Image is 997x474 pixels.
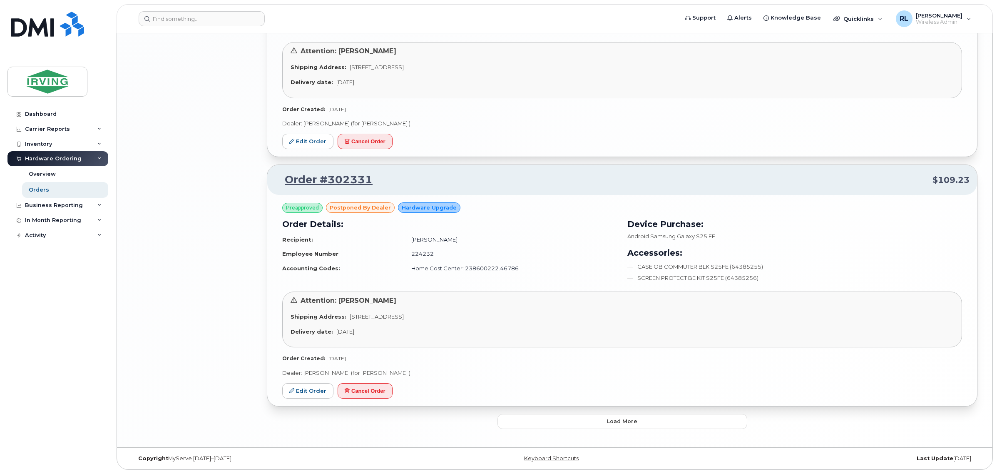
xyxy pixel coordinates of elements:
span: [DATE] [336,79,354,85]
span: Attention: [PERSON_NAME] [301,47,396,55]
td: Home Cost Center: 238600222.46786 [404,261,617,276]
a: Keyboard Shortcuts [524,455,579,462]
span: [DATE] [328,355,346,362]
h3: Device Purchase: [627,218,962,230]
strong: Delivery date: [291,328,333,335]
strong: Employee Number [282,250,338,257]
p: Dealer: [PERSON_NAME] (for [PERSON_NAME] ) [282,120,962,127]
span: [DATE] [336,328,354,335]
button: Cancel Order [338,383,393,399]
span: Attention: [PERSON_NAME] [301,297,396,304]
strong: Copyright [138,455,168,462]
a: Knowledge Base [758,10,827,26]
td: [PERSON_NAME] [404,232,617,247]
span: Android Samsung Galaxy S25 FE [627,233,715,239]
a: Support [679,10,721,26]
a: Edit Order [282,383,333,399]
h3: Order Details: [282,218,617,230]
a: Order #302331 [275,172,373,187]
span: Load more [607,417,637,425]
div: MyServe [DATE]–[DATE] [132,455,414,462]
strong: Delivery date: [291,79,333,85]
strong: Shipping Address: [291,313,346,320]
span: [DATE] [328,106,346,112]
span: postponed by Dealer [330,204,391,212]
div: [DATE] [696,455,977,462]
div: Renelle LeBlanc [890,10,977,27]
strong: Shipping Address: [291,64,346,70]
strong: Order Created: [282,355,325,362]
a: Edit Order [282,134,333,149]
button: Load more [497,414,747,429]
span: [PERSON_NAME] [916,12,962,19]
span: [STREET_ADDRESS] [350,313,404,320]
span: Quicklinks [843,15,874,22]
li: SCREEN PROTECT BE KIT S25FE (64385256) [627,274,962,282]
li: CASE OB COMMUTER BLK S25FE (64385255) [627,263,962,271]
span: Wireless Admin [916,19,962,25]
strong: Accounting Codes: [282,265,340,272]
span: [STREET_ADDRESS] [350,64,404,70]
p: Dealer: [PERSON_NAME] (for [PERSON_NAME] ) [282,369,962,377]
span: Preapproved [286,204,319,212]
td: 224232 [404,247,617,261]
span: Knowledge Base [771,14,821,22]
strong: Last Update [917,455,953,462]
span: Hardware Upgrade [402,204,457,212]
span: $109.23 [932,174,970,186]
div: Quicklinks [828,10,888,27]
button: Cancel Order [338,134,393,149]
span: Alerts [734,14,752,22]
h3: Accessories: [627,247,962,259]
a: Alerts [721,10,758,26]
span: Support [692,14,716,22]
span: RL [900,14,908,24]
strong: Order Created: [282,106,325,112]
strong: Recipient: [282,236,313,243]
input: Find something... [139,11,265,26]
